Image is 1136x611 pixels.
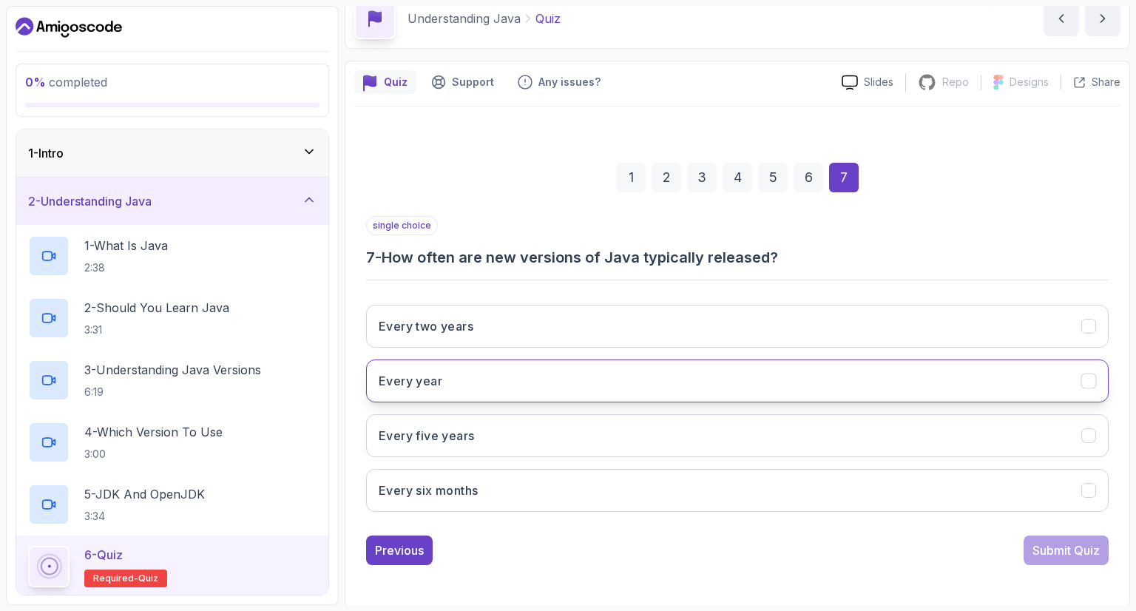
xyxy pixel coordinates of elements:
[379,482,478,499] h3: Every six months
[616,163,646,192] div: 1
[864,75,893,90] p: Slides
[16,16,122,39] a: Dashboard
[942,75,969,90] p: Repo
[723,163,752,192] div: 4
[84,237,168,254] p: 1 - What Is Java
[16,129,328,177] button: 1-Intro
[366,536,433,565] button: Previous
[509,70,609,94] button: Feedback button
[1010,75,1049,90] p: Designs
[28,144,64,162] h3: 1 - Intro
[829,163,859,192] div: 7
[422,70,503,94] button: Support button
[366,305,1109,348] button: Every two years
[408,10,521,27] p: Understanding Java
[28,297,317,339] button: 2-Should You Learn Java3:31
[93,573,138,584] span: Required-
[379,427,474,445] h3: Every five years
[84,299,229,317] p: 2 - Should You Learn Java
[84,447,223,462] p: 3:00
[16,178,328,225] button: 2-Understanding Java
[1085,1,1120,36] button: next content
[28,359,317,401] button: 3-Understanding Java Versions6:19
[25,75,107,90] span: completed
[1044,1,1079,36] button: previous content
[1032,541,1100,559] div: Submit Quiz
[84,509,205,524] p: 3:34
[28,192,152,210] h3: 2 - Understanding Java
[84,385,261,399] p: 6:19
[652,163,681,192] div: 2
[384,75,408,90] p: Quiz
[84,361,261,379] p: 3 - Understanding Java Versions
[379,372,442,390] h3: Every year
[379,317,473,335] h3: Every two years
[1061,75,1120,90] button: Share
[366,414,1109,457] button: Every five years
[1024,536,1109,565] button: Submit Quiz
[84,485,205,503] p: 5 - JDK And OpenJDK
[84,423,223,441] p: 4 - Which Version To Use
[1092,75,1120,90] p: Share
[366,359,1109,402] button: Every year
[84,546,123,564] p: 6 - Quiz
[452,75,494,90] p: Support
[538,75,601,90] p: Any issues?
[366,216,438,235] p: single choice
[794,163,823,192] div: 6
[758,163,788,192] div: 5
[366,247,1109,268] h3: 7 - How often are new versions of Java typically released?
[138,573,158,584] span: quiz
[354,70,416,94] button: quiz button
[366,469,1109,512] button: Every six months
[28,484,317,525] button: 5-JDK And OpenJDK3:34
[687,163,717,192] div: 3
[28,422,317,463] button: 4-Which Version To Use3:00
[830,75,905,90] a: Slides
[25,75,46,90] span: 0 %
[375,541,424,559] div: Previous
[84,260,168,275] p: 2:38
[28,235,317,277] button: 1-What Is Java2:38
[28,546,317,587] button: 6-QuizRequired-quiz
[535,10,561,27] p: Quiz
[84,323,229,337] p: 3:31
